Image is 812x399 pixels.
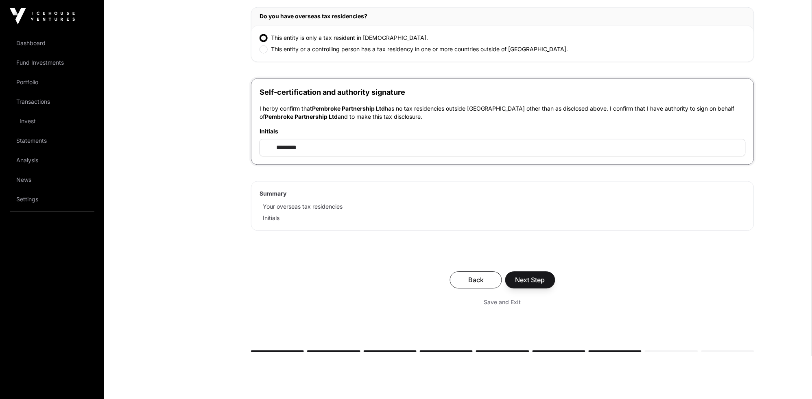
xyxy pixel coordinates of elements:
div: Initials [260,214,279,222]
a: Fund Investments [7,54,98,72]
span: Save and Exit [484,299,521,307]
span: Pembroke Partnership Ltd [265,113,338,120]
h2: Do you have overseas tax residencies? [260,13,746,21]
a: Statements [7,132,98,150]
h2: Summary [260,190,746,198]
a: Transactions [7,93,98,111]
h2: Self-certification and authority signature [260,87,746,98]
label: Initials [260,128,746,136]
span: Pembroke Partnership Ltd [312,105,385,112]
div: Your overseas tax residencies [260,203,343,211]
p: I herby confirm that has no tax residencies outside [GEOGRAPHIC_DATA] other than as disclosed abo... [260,105,746,121]
span: Next Step [515,275,545,285]
button: Back [450,272,502,289]
img: Icehouse Ventures Logo [10,8,75,24]
button: Next Step [505,272,555,289]
a: Analysis [7,151,98,169]
iframe: Chat Widget [771,360,812,399]
a: Invest [7,112,98,130]
a: News [7,171,98,189]
a: Portfolio [7,73,98,91]
label: This entity is only a tax resident in [DEMOGRAPHIC_DATA]. [271,34,428,42]
a: Settings [7,190,98,208]
button: Save and Exit [474,295,531,310]
label: This entity or a controlling person has a tax residency in one or more countries outside of [GEOG... [271,46,568,54]
span: Back [460,275,492,285]
a: Dashboard [7,34,98,52]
